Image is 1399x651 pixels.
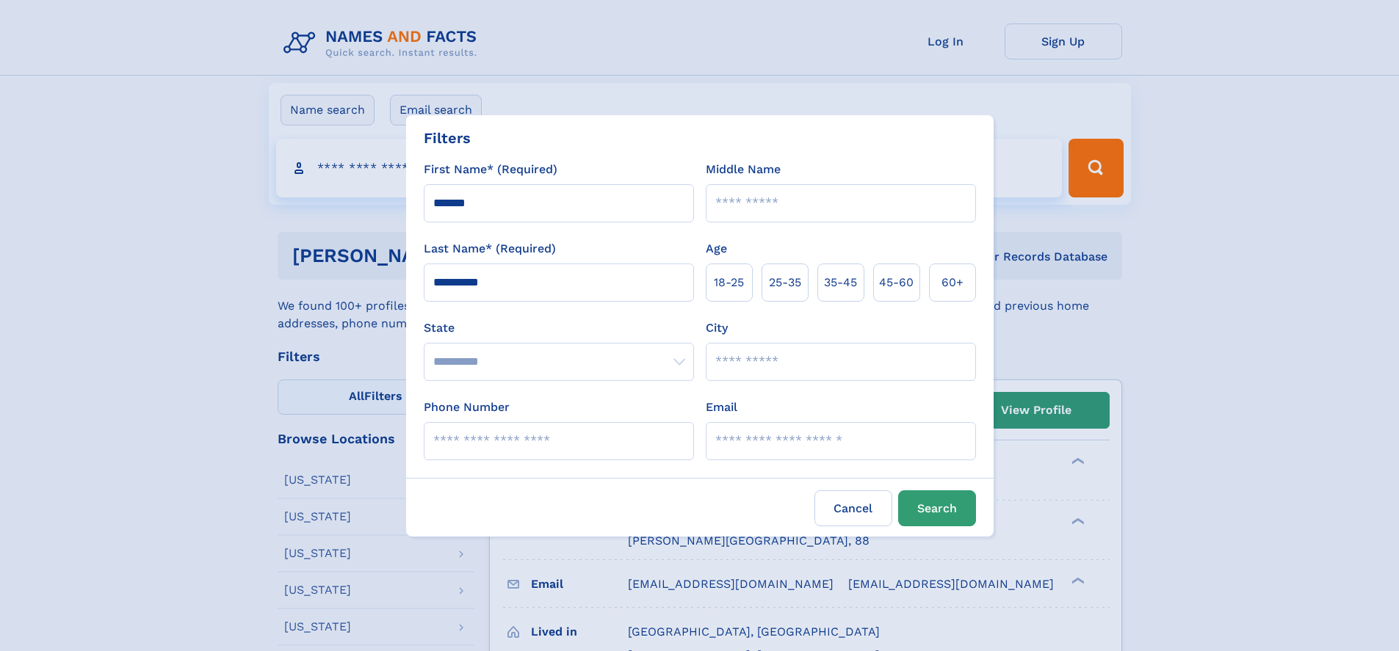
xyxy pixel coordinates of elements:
label: Cancel [814,490,892,526]
span: 60+ [941,274,964,291]
label: Email [706,399,737,416]
div: Filters [424,127,471,149]
button: Search [898,490,976,526]
label: First Name* (Required) [424,161,557,178]
span: 18‑25 [714,274,744,291]
span: 25‑35 [769,274,801,291]
label: Middle Name [706,161,781,178]
label: City [706,319,728,337]
label: Last Name* (Required) [424,240,556,258]
label: Age [706,240,727,258]
span: 45‑60 [879,274,914,291]
span: 35‑45 [824,274,857,291]
label: Phone Number [424,399,510,416]
label: State [424,319,694,337]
